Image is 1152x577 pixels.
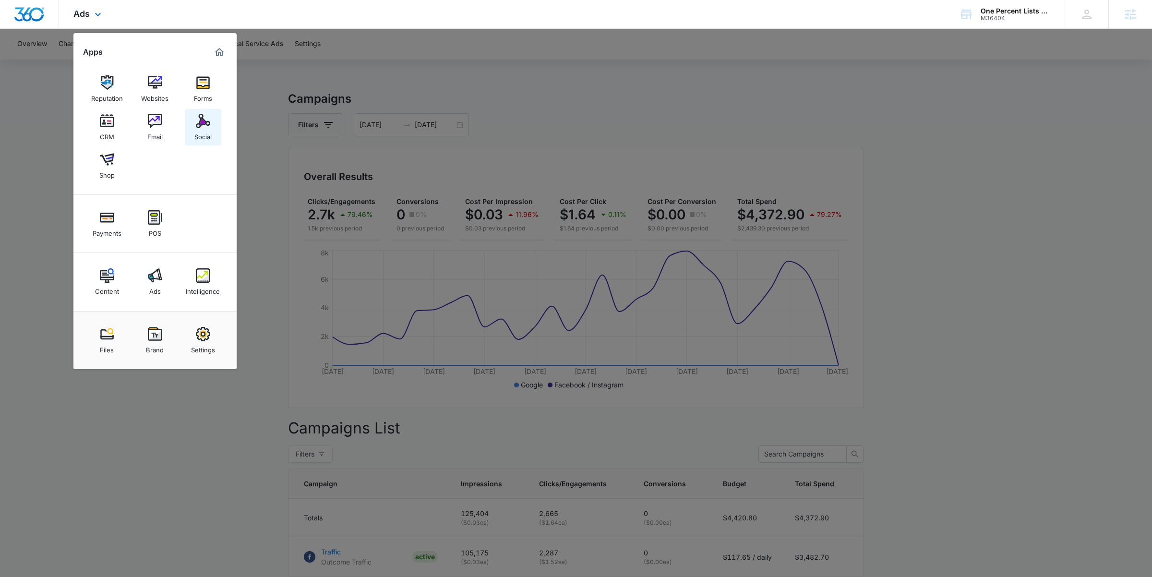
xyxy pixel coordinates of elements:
a: Ads [137,264,173,300]
a: Content [89,264,125,300]
a: Files [89,322,125,359]
div: account name [981,7,1051,15]
div: Settings [191,341,215,354]
div: CRM [100,128,114,141]
a: Reputation [89,71,125,107]
a: Brand [137,322,173,359]
div: POS [149,225,161,237]
a: Payments [89,205,125,242]
a: Shop [89,147,125,184]
a: POS [137,205,173,242]
a: CRM [89,109,125,145]
div: Content [95,283,119,295]
a: Intelligence [185,264,221,300]
div: Shop [99,167,115,179]
span: Ads [73,9,90,19]
div: Files [100,341,114,354]
a: Forms [185,71,221,107]
a: Social [185,109,221,145]
div: Payments [93,225,121,237]
div: Social [194,128,212,141]
div: Ads [149,283,161,295]
h2: Apps [83,48,103,57]
a: Marketing 360® Dashboard [212,45,227,60]
div: Brand [146,341,164,354]
div: Reputation [91,90,123,102]
div: Websites [141,90,168,102]
div: Intelligence [186,283,220,295]
div: Email [147,128,163,141]
div: Forms [194,90,212,102]
a: Settings [185,322,221,359]
a: Email [137,109,173,145]
a: Websites [137,71,173,107]
div: account id [981,15,1051,22]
